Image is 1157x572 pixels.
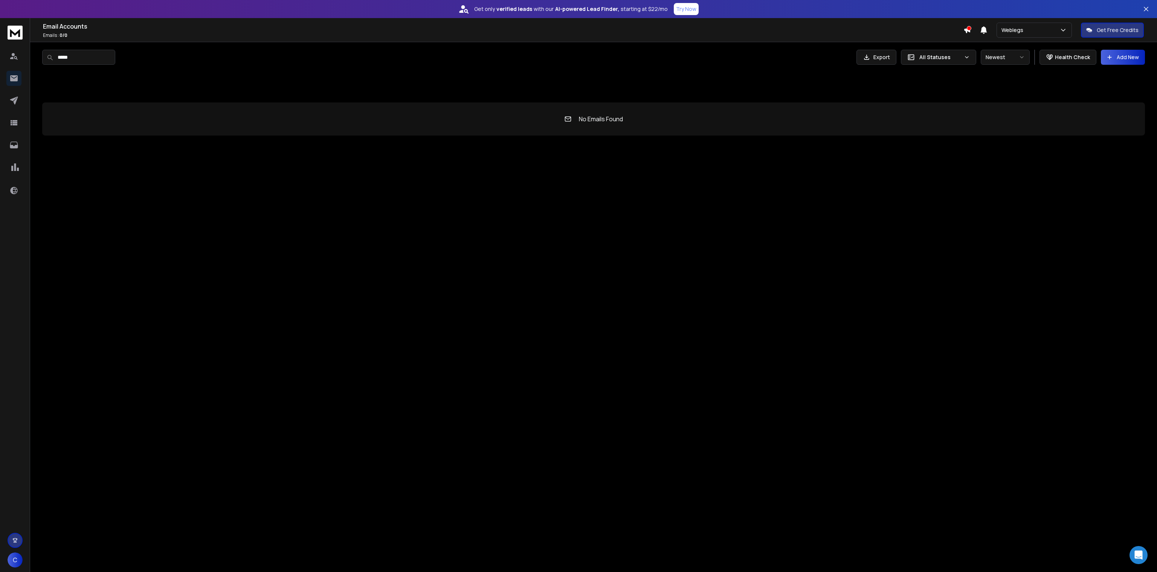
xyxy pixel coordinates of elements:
[579,114,623,124] p: No Emails Found
[555,5,619,13] strong: AI-powered Lead Finder,
[474,5,668,13] p: Get only with our starting at $22/mo
[43,22,963,31] h1: Email Accounts
[43,32,963,38] p: Emails :
[676,5,696,13] p: Try Now
[674,3,699,15] button: Try Now
[1039,50,1096,65] button: Health Check
[8,552,23,567] button: C
[981,50,1030,65] button: Newest
[8,26,23,40] img: logo
[1081,23,1144,38] button: Get Free Credits
[856,50,896,65] button: Export
[1097,26,1139,34] p: Get Free Credits
[1130,546,1148,564] div: Open Intercom Messenger
[1101,50,1145,65] button: Add New
[1001,26,1026,34] p: Weblegs
[496,5,532,13] strong: verified leads
[60,32,67,38] span: 0 / 0
[919,53,961,61] p: All Statuses
[1055,53,1090,61] p: Health Check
